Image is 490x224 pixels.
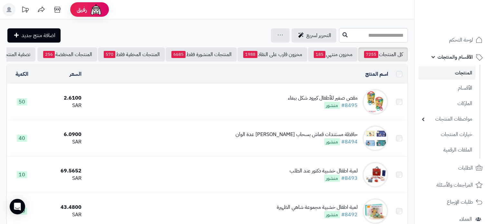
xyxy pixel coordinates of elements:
span: لوحة التحكم [449,35,473,44]
span: 40 [17,135,27,142]
a: كل المنتجات7255 [358,47,408,62]
a: اسم المنتج [365,70,388,78]
a: المنتجات المخفضة256 [37,47,97,62]
a: #8493 [341,174,358,182]
img: ai-face.png [90,3,102,16]
div: 6.0900 [39,131,81,138]
span: منشور [324,211,340,218]
a: مخزون قارب على النفاذ1988 [237,47,307,62]
img: logo-2.png [446,18,484,32]
a: #8495 [341,102,358,109]
a: المراجعات والأسئلة [418,177,486,193]
span: 50 [17,98,27,105]
span: الطلبات [458,163,473,172]
a: طلبات الإرجاع [418,194,486,210]
a: اضافة منتج جديد [7,28,61,43]
div: SAR [39,175,81,182]
span: الأقسام والمنتجات [437,53,473,62]
a: المنتجات المنشورة فقط6685 [166,47,237,62]
a: الماركات [418,97,476,111]
a: المنتجات [418,66,476,80]
span: 256 [43,51,55,58]
span: طلبات الإرجاع [447,198,473,207]
a: الكمية [15,70,28,78]
img: حافظة مستندات قماش بسحاب رائد الفضاء عدة الوان [362,125,388,151]
div: SAR [39,102,81,109]
div: لعبة اطفال خشبية دكتور عند الطلب [290,167,358,175]
img: لعبة اطفال خشبية دكتور عند الطلب [362,162,388,188]
a: #8494 [341,138,358,146]
div: SAR [39,138,81,146]
span: التحرير لسريع [306,32,331,39]
div: 2.6100 [39,94,81,102]
span: 7255 [364,51,378,58]
span: منشور [324,175,340,182]
span: 6685 [171,51,186,58]
div: 43.4800 [39,204,81,211]
div: SAR [39,211,81,219]
img: لعبة اطفال خشبية مجموعة شاهي الظهيرة [362,198,388,224]
a: الطلبات [418,160,486,176]
a: #8492 [341,211,358,219]
span: منشور [324,138,340,145]
a: مواصفات المنتجات [418,112,476,126]
span: رفيق [77,6,87,14]
span: 570 [104,51,115,58]
img: مقص صغير للأطفال كيرود شكل ببغاء [362,89,388,115]
span: العملاء [459,215,472,224]
span: 185 [314,51,325,58]
div: 69.5652 [39,167,81,175]
span: اضافة منتج جديد [22,32,55,39]
a: لوحة التحكم [418,32,486,48]
span: 1988 [243,51,257,58]
div: Open Intercom Messenger [10,199,25,214]
a: تحديثات المنصة [17,3,33,18]
a: الملفات الرقمية [418,143,476,157]
a: المنتجات المخفية فقط570 [98,47,165,62]
a: التحرير لسريع [292,28,336,43]
a: الأقسام [418,81,476,95]
a: خيارات المنتجات [418,128,476,141]
span: المراجعات والأسئلة [437,180,473,190]
span: 10 [17,208,27,215]
div: مقص صغير للأطفال كيرود شكل ببغاء [288,94,358,102]
div: حافظة مستندات قماش بسحاب [PERSON_NAME] عدة الوان [235,131,358,138]
a: السعر [70,70,82,78]
div: لعبة اطفال خشبية مجموعة شاهي الظهيرة [277,204,358,211]
span: منشور [324,102,340,109]
span: 10 [17,171,27,178]
a: مخزون منتهي185 [308,47,358,62]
